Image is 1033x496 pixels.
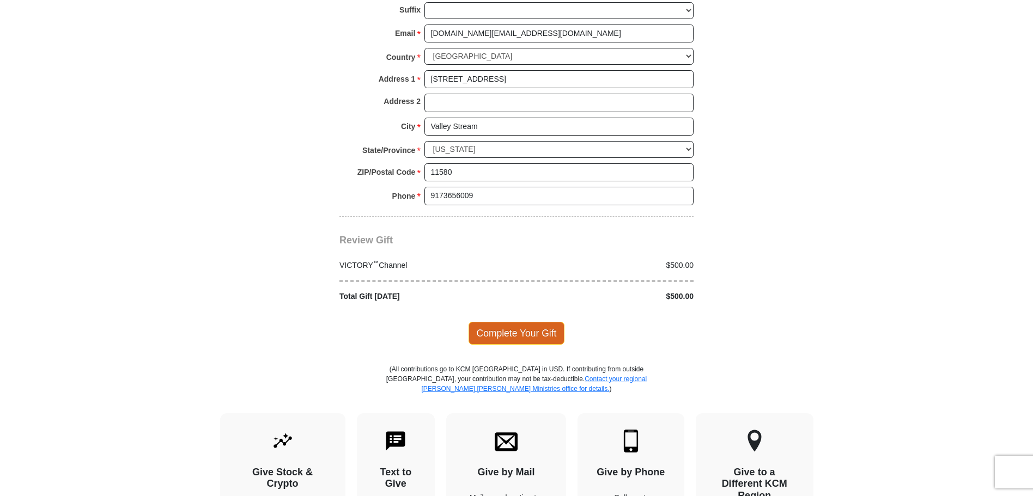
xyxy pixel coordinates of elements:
img: other-region [747,430,762,452]
h4: Give by Phone [597,467,665,479]
strong: Email [395,26,415,41]
strong: ZIP/Postal Code [357,164,416,180]
sup: ™ [373,259,379,266]
p: (All contributions go to KCM [GEOGRAPHIC_DATA] in USD. If contributing from outside [GEOGRAPHIC_D... [386,364,647,413]
strong: Suffix [399,2,421,17]
strong: Address 1 [379,71,416,87]
h4: Give Stock & Crypto [239,467,326,490]
a: Contact your regional [PERSON_NAME] [PERSON_NAME] Ministries office for details. [421,375,647,393]
h4: Give by Mail [465,467,547,479]
div: Total Gift [DATE] [334,291,517,302]
img: text-to-give.svg [384,430,407,452]
strong: State/Province [362,143,415,158]
strong: Country [386,50,416,65]
span: Review Gift [339,235,393,246]
img: envelope.svg [495,430,518,452]
strong: Phone [392,188,416,204]
img: mobile.svg [619,430,642,452]
div: $500.00 [516,260,700,271]
div: $500.00 [516,291,700,302]
img: give-by-stock.svg [271,430,294,452]
span: Complete Your Gift [469,322,565,345]
div: VICTORY Channel [334,260,517,271]
strong: Address 2 [384,94,421,109]
strong: City [401,119,415,134]
h4: Text to Give [376,467,416,490]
